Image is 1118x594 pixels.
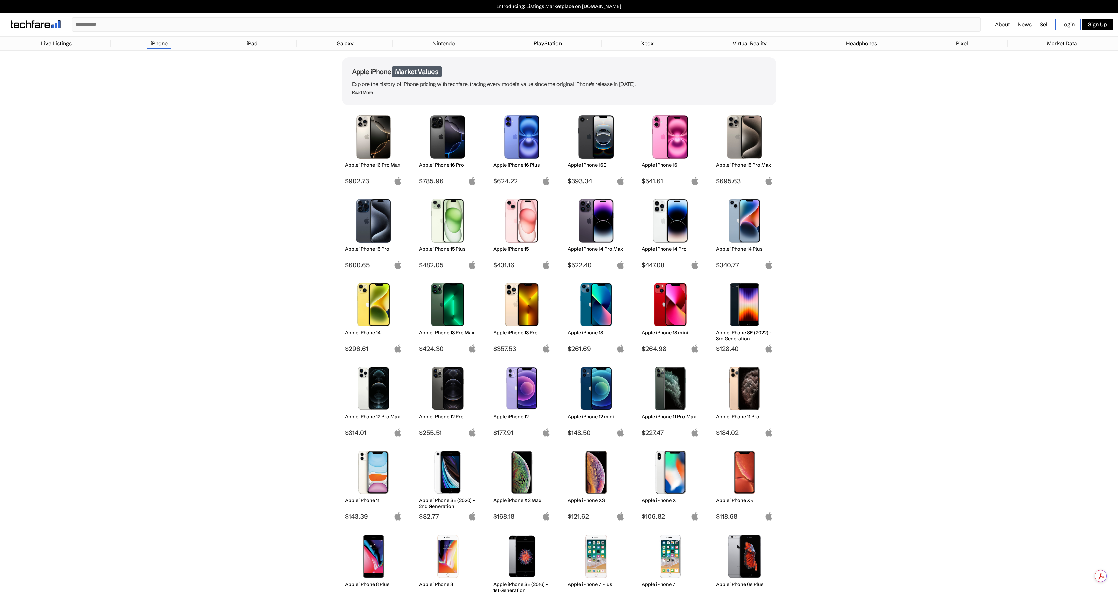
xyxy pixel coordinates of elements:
a: iPhone 15 Plus Apple iPhone 15 Plus $482.05 apple-logo [416,196,480,269]
span: $177.91 [493,429,550,437]
h2: Apple iPhone XS Max [493,497,550,503]
img: apple-logo [542,512,550,521]
a: iPhone 16 Plus Apple iPhone 16 Plus $624.22 apple-logo [490,112,554,185]
a: iPhone 12 Apple iPhone 12 $177.91 apple-logo [490,363,554,437]
img: apple-logo [691,344,699,353]
a: iPhone SE 3rd Gen Apple iPhone SE (2022) - 3rd Generation $128.40 apple-logo [713,280,776,353]
h2: Apple iPhone SE (2016) - 1st Generation [493,581,550,593]
h2: Apple iPhone 14 Pro Max [568,246,625,252]
p: Explore the history of iPhone pricing with techfare, tracing every model's value since the origin... [352,79,766,89]
img: iPhone SE 2nd Gen [424,451,471,494]
img: iPhone 15 Pro [350,199,397,243]
a: iPhone 15 Pro Max Apple iPhone 15 Pro Max $695.63 apple-logo [713,112,776,185]
span: $695.63 [716,177,773,185]
img: iPhone 11 Pro Max [647,367,694,410]
img: iPhone 12 Pro Max [350,367,397,410]
h2: Apple iPhone 13 Pro [493,330,550,336]
h2: Apple iPhone 11 [345,497,402,503]
a: iPhone [147,37,171,50]
a: iPhone XS Apple iPhone XS $121.62 apple-logo [565,447,628,521]
h2: Apple iPhone 16 Plus [493,162,550,168]
span: $227.47 [642,429,699,437]
h2: Apple iPhone 15 [493,246,550,252]
img: iPhone 12 mini [573,367,620,410]
a: iPhone SE 2nd Gen Apple iPhone SE (2020) - 2nd Generation $82.77 apple-logo [416,447,480,521]
img: apple-logo [542,344,550,353]
img: iPhone 13 Pro [498,283,545,326]
img: iPhone XS Max [498,451,545,494]
a: iPhone 14 Apple iPhone 14 $296.61 apple-logo [342,280,405,353]
img: iPhone 14 [350,283,397,326]
h2: Apple iPhone 8 Plus [345,581,402,587]
span: $261.69 [568,345,625,353]
a: Login [1055,19,1081,30]
a: iPhone 12 mini Apple iPhone 12 mini $148.50 apple-logo [565,363,628,437]
span: $128.40 [716,345,773,353]
a: News [1018,21,1032,28]
span: $447.08 [642,261,699,269]
a: iPhone 15 Apple iPhone 15 $431.16 apple-logo [490,196,554,269]
img: apple-logo [765,344,773,353]
h2: Apple iPhone 16 Pro Max [345,162,402,168]
a: Live Listings [38,37,75,50]
span: $148.50 [568,429,625,437]
img: apple-logo [616,512,625,521]
a: iPhone 11 Pro Apple iPhone 11 Pro $184.02 apple-logo [713,363,776,437]
a: iPhone 16 Pro Max Apple iPhone 16 Pro Max $902.73 apple-logo [342,112,405,185]
img: iPhone X [647,451,694,494]
a: iPhone X Apple iPhone X $106.82 apple-logo [639,447,702,521]
a: iPhone 14 Pro Apple iPhone 14 Pro $447.08 apple-logo [639,196,702,269]
img: iPhone XS [573,451,620,494]
img: apple-logo [616,428,625,437]
img: iPhone 6s Plus [721,535,768,578]
img: iPhone 12 [498,367,545,410]
img: iPhone 16 Plus [498,115,545,159]
a: PlayStation [530,37,565,50]
img: iPhone SE 3rd Gen [721,283,768,326]
img: apple-logo [394,512,402,521]
span: $522.40 [568,261,625,269]
img: apple-logo [616,177,625,185]
img: iPhone 16 Pro [424,115,471,159]
img: apple-logo [616,261,625,269]
img: iPhone SE 1st Gen [498,535,545,578]
img: apple-logo [765,177,773,185]
a: Pixel [953,37,971,50]
h2: Apple iPhone 15 Pro Max [716,162,773,168]
img: apple-logo [468,177,476,185]
img: iPhone 15 Pro Max [721,115,768,159]
a: iPhone 12 Pro Max Apple iPhone 12 Pro Max $314.01 apple-logo [342,363,405,437]
span: $121.62 [568,512,625,521]
img: apple-logo [616,344,625,353]
img: iPhone 7 [647,535,694,578]
h2: Apple iPhone 12 Pro Max [345,414,402,420]
h2: Apple iPhone SE (2020) - 2nd Generation [419,497,476,509]
span: $106.82 [642,512,699,521]
a: iPhone 11 Apple iPhone 11 $143.39 apple-logo [342,447,405,521]
h2: Apple iPhone 14 Plus [716,246,773,252]
img: apple-logo [542,177,550,185]
img: apple-logo [542,261,550,269]
img: apple-logo [468,428,476,437]
span: $624.22 [493,177,550,185]
span: $393.34 [568,177,625,185]
span: $184.02 [716,429,773,437]
span: $600.65 [345,261,402,269]
h2: Apple iPhone 15 Pro [345,246,402,252]
h2: Apple iPhone 16E [568,162,625,168]
img: iPhone 15 Plus [424,199,471,243]
a: iPad [243,37,261,50]
img: apple-logo [394,428,402,437]
img: apple-logo [468,344,476,353]
a: About [995,21,1010,28]
span: $264.98 [642,345,699,353]
img: iPhone 8 Plus [350,535,397,578]
img: iPhone 13 mini [647,283,694,326]
img: iPhone 8 [424,535,471,578]
h2: Apple iPhone 13 Pro Max [419,330,476,336]
span: $296.61 [345,345,402,353]
img: apple-logo [691,261,699,269]
a: Xbox [638,37,657,50]
span: $431.16 [493,261,550,269]
img: iPhone 13 Pro Max [424,283,471,326]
